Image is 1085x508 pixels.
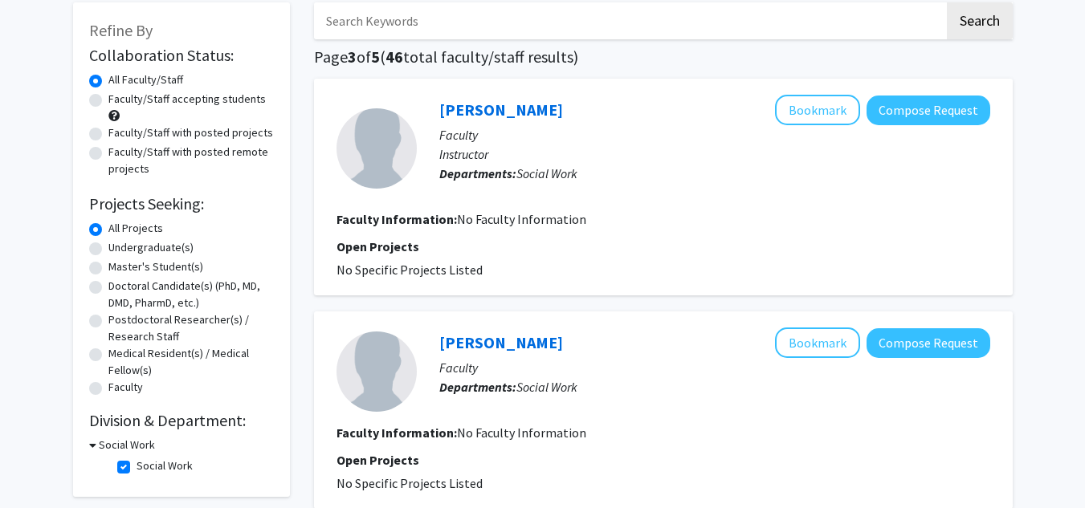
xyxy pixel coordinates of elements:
span: Social Work [516,165,577,181]
h2: Division & Department: [89,411,274,430]
h1: Page of ( total faculty/staff results) [314,47,1013,67]
span: No Faculty Information [457,425,586,441]
label: Master's Student(s) [108,258,203,275]
a: [PERSON_NAME] [439,332,563,352]
label: Medical Resident(s) / Medical Fellow(s) [108,345,274,379]
span: 5 [371,47,380,67]
b: Faculty Information: [337,425,457,441]
p: Open Projects [337,450,990,469]
label: All Projects [108,220,163,237]
span: Social Work [516,379,577,395]
span: 46 [385,47,403,67]
p: Faculty [439,125,990,144]
p: Instructor [439,144,990,164]
label: Faculty/Staff accepting students [108,91,266,108]
p: Faculty [439,358,990,377]
span: No Faculty Information [457,211,586,227]
label: Faculty/Staff with posted remote projects [108,144,274,177]
span: Refine By [89,20,153,40]
label: Doctoral Candidate(s) (PhD, MD, DMD, PharmD, etc.) [108,278,274,311]
iframe: Chat [12,436,68,496]
label: Postdoctoral Researcher(s) / Research Staff [108,311,274,345]
h3: Social Work [99,437,155,453]
b: Departments: [439,379,516,395]
button: Add Melissa Whitaker to Bookmarks [775,95,860,125]
button: Add Shelby Clark to Bookmarks [775,327,860,358]
p: Open Projects [337,237,990,256]
label: Social Work [137,457,193,474]
label: Faculty [108,379,143,396]
span: No Specific Projects Listed [337,262,483,278]
label: Undergraduate(s) [108,239,194,256]
h2: Collaboration Status: [89,46,274,65]
input: Search Keywords [314,2,944,39]
span: 3 [348,47,357,67]
label: Faculty/Staff with posted projects [108,124,273,141]
button: Compose Request to Melissa Whitaker [867,96,990,125]
button: Search [947,2,1013,39]
span: No Specific Projects Listed [337,475,483,491]
b: Departments: [439,165,516,181]
label: All Faculty/Staff [108,71,183,88]
button: Compose Request to Shelby Clark [867,328,990,358]
h2: Projects Seeking: [89,194,274,213]
a: [PERSON_NAME] [439,100,563,120]
b: Faculty Information: [337,211,457,227]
